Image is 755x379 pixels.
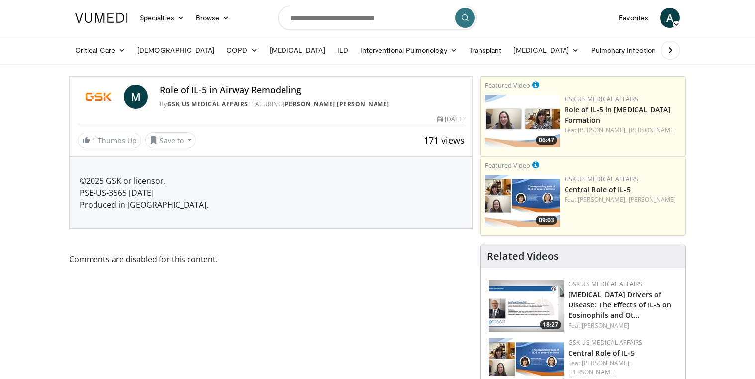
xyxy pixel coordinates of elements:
div: Feat. [565,195,681,204]
a: [PERSON_NAME] [629,126,676,134]
a: [MEDICAL_DATA] [507,40,585,60]
a: Critical Care [69,40,131,60]
a: [PERSON_NAME] [582,321,629,330]
a: Browse [190,8,236,28]
span: 171 views [424,134,465,146]
a: [PERSON_NAME] [568,368,616,376]
a: 06:47 [485,95,560,147]
a: GSK US Medical Affairs [565,95,639,103]
a: [PERSON_NAME], [582,359,631,367]
a: Transplant [463,40,508,60]
input: Search topics, interventions [278,6,477,30]
small: Featured Video [485,81,530,90]
a: [PERSON_NAME] [283,100,335,108]
img: 456f1ee3-2d0a-4dcc-870d-9ba7c7a088c3.png.150x105_q85_crop-smart_upscale.jpg [485,175,560,227]
a: 09:03 [485,175,560,227]
div: Feat. [568,359,677,377]
span: Comments are disabled for this content. [69,253,473,266]
a: 18:27 [489,280,564,332]
p: ©2025 GSK or licensor. PSE-US-3565 [DATE] Produced in [GEOGRAPHIC_DATA]. [80,175,463,211]
a: Central Role of IL-5 [568,348,635,358]
a: [MEDICAL_DATA] [264,40,331,60]
a: M [124,85,148,109]
a: Central Role of IL-5 [565,185,631,194]
button: Save to [145,132,196,148]
a: GSK US Medical Affairs [167,100,248,108]
span: 18:27 [540,320,561,329]
small: Featured Video [485,161,530,170]
a: [PERSON_NAME] [337,100,389,108]
img: 3f87c9d9-730d-4866-a1ca-7d9e9da8198e.png.150x105_q85_crop-smart_upscale.png [489,280,564,332]
a: [DEMOGRAPHIC_DATA] [131,40,220,60]
img: GSK US Medical Affairs [78,85,120,109]
a: Pulmonary Infection [585,40,671,60]
a: 1 Thumbs Up [78,133,141,148]
div: Feat. [565,126,681,135]
a: [PERSON_NAME], [578,126,627,134]
a: [PERSON_NAME], [578,195,627,204]
span: 1 [92,136,96,145]
div: [DATE] [437,115,464,124]
a: ILD [331,40,354,60]
a: GSK US Medical Affairs [568,338,643,347]
a: [MEDICAL_DATA] Drivers of Disease: The Effects of IL-5 on Eosinophils and Ot… [568,290,671,320]
h4: Role of IL-5 in Airway Remodeling [160,85,465,96]
a: Favorites [613,8,654,28]
a: A [660,8,680,28]
img: 26e32307-0449-4e5e-a1be-753a42e6b94f.png.150x105_q85_crop-smart_upscale.jpg [485,95,560,147]
a: [PERSON_NAME] [629,195,676,204]
a: Specialties [134,8,190,28]
span: 06:47 [536,136,557,145]
a: Interventional Pulmonology [354,40,463,60]
a: COPD [220,40,263,60]
h4: Related Videos [487,250,559,262]
a: GSK US Medical Affairs [565,175,639,183]
span: 09:03 [536,216,557,225]
a: GSK US Medical Affairs [568,280,643,288]
div: Feat. [568,321,677,330]
a: Role of IL-5 in [MEDICAL_DATA] Formation [565,105,671,125]
img: VuMedi Logo [75,13,128,23]
div: By FEATURING , [160,100,465,109]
